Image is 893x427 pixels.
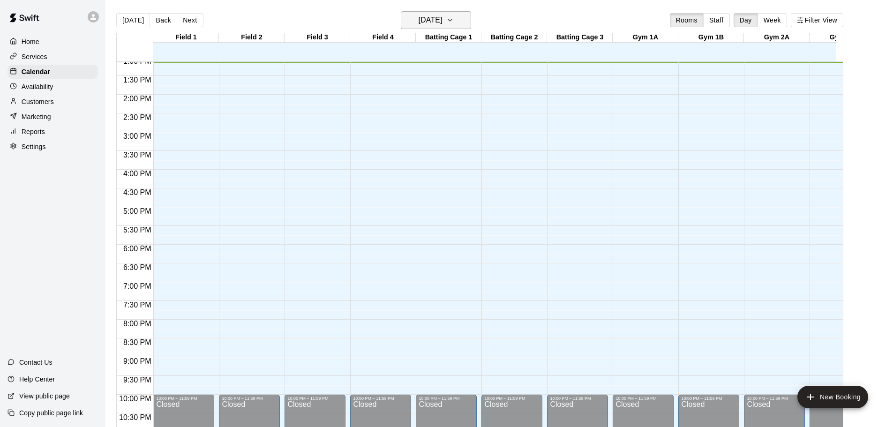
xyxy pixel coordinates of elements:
a: Marketing [8,110,98,124]
p: Copy public page link [19,408,83,418]
span: 3:00 PM [121,132,154,140]
span: 9:30 PM [121,376,154,384]
div: Gym 2B [810,33,875,42]
span: 4:30 PM [121,188,154,196]
button: Staff [703,13,730,27]
span: 6:00 PM [121,245,154,253]
div: 10:00 PM – 11:59 PM [156,396,211,401]
div: 10:00 PM – 11:59 PM [222,396,277,401]
button: Next [177,13,203,27]
p: Services [22,52,47,61]
div: Batting Cage 3 [547,33,613,42]
div: Field 1 [153,33,219,42]
div: Gym 2A [744,33,810,42]
p: Help Center [19,375,55,384]
div: 10:00 PM – 11:59 PM [747,396,802,401]
span: 1:30 PM [121,76,154,84]
div: Gym 1A [613,33,678,42]
span: 5:30 PM [121,226,154,234]
button: [DATE] [401,11,471,29]
span: 4:00 PM [121,170,154,178]
div: 10:00 PM – 11:59 PM [287,396,343,401]
p: Contact Us [19,358,53,367]
a: Calendar [8,65,98,79]
span: 7:00 PM [121,282,154,290]
span: 6:30 PM [121,263,154,271]
div: 10:00 PM – 11:59 PM [484,396,540,401]
span: 9:00 PM [121,357,154,365]
button: Week [758,13,787,27]
div: 10:00 PM – 11:59 PM [419,396,474,401]
div: 10:00 PM – 11:59 PM [615,396,671,401]
span: 2:30 PM [121,113,154,121]
a: Customers [8,95,98,109]
div: Field 2 [219,33,285,42]
span: 10:30 PM [117,413,153,421]
p: Customers [22,97,54,106]
button: Rooms [670,13,704,27]
h6: [DATE] [419,14,443,27]
div: Field 4 [350,33,416,42]
div: 10:00 PM – 11:59 PM [550,396,605,401]
div: 10:00 PM – 11:59 PM [353,396,408,401]
a: Services [8,50,98,64]
a: Home [8,35,98,49]
div: Gym 1B [678,33,744,42]
button: Day [734,13,758,27]
span: 10:00 PM [117,395,153,403]
p: Marketing [22,112,51,121]
a: Availability [8,80,98,94]
span: 5:00 PM [121,207,154,215]
span: 8:00 PM [121,320,154,328]
div: 10:00 PM – 11:59 PM [681,396,736,401]
a: Settings [8,140,98,154]
a: Reports [8,125,98,139]
p: Settings [22,142,46,151]
span: 7:30 PM [121,301,154,309]
span: 2:00 PM [121,95,154,103]
span: 8:30 PM [121,338,154,346]
button: [DATE] [116,13,150,27]
p: View public page [19,391,70,401]
div: Batting Cage 2 [481,33,547,42]
p: Availability [22,82,53,91]
div: Field 3 [285,33,350,42]
button: add [797,386,868,408]
p: Calendar [22,67,50,76]
div: Batting Cage 1 [416,33,481,42]
span: 3:30 PM [121,151,154,159]
button: Back [150,13,177,27]
button: Filter View [791,13,843,27]
p: Reports [22,127,45,136]
p: Home [22,37,39,46]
